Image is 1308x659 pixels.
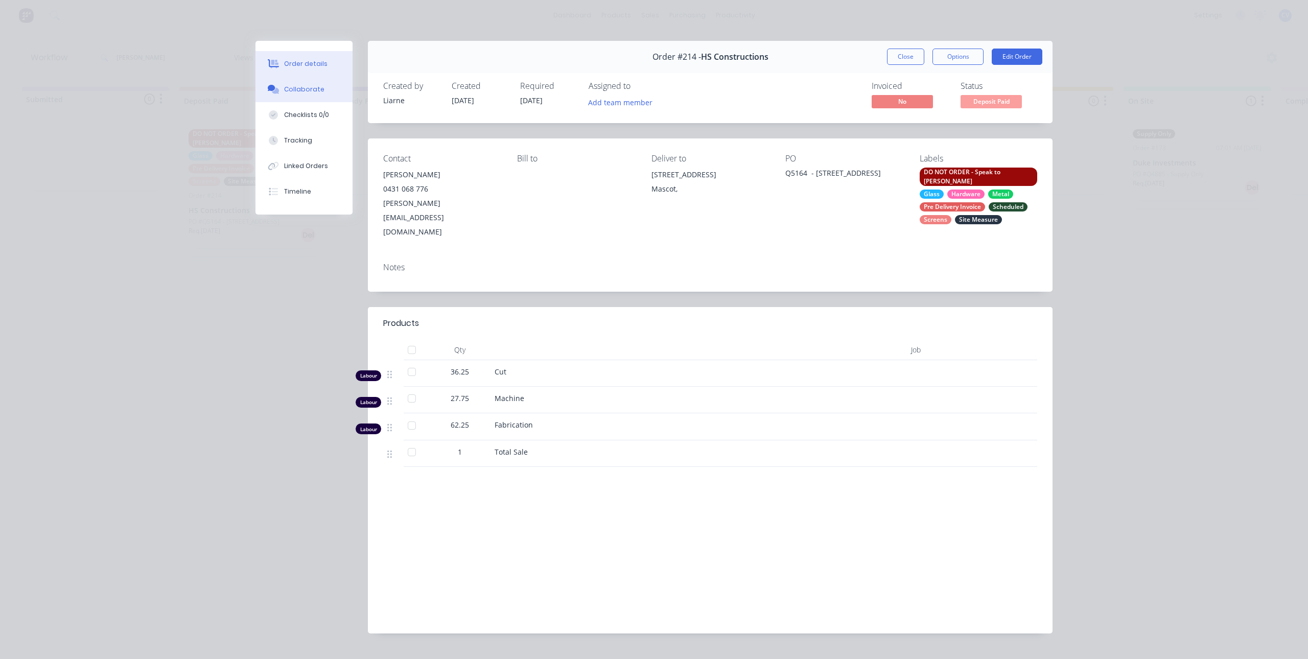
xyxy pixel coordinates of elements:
span: [DATE] [520,96,543,105]
div: 0431 068 776 [383,182,501,196]
div: Bill to [517,154,635,163]
div: Qty [429,340,491,360]
span: Machine [495,393,524,403]
button: Add team member [589,95,658,109]
div: PO [785,154,903,163]
button: Tracking [255,128,353,153]
div: Collaborate [284,85,324,94]
div: Contact [383,154,501,163]
div: Status [961,81,1037,91]
div: Q5164 - [STREET_ADDRESS] [785,168,903,182]
div: Labour [356,423,381,434]
span: 36.25 [451,366,469,377]
div: Site Measure [955,215,1002,224]
div: Job [848,340,925,360]
span: [DATE] [452,96,474,105]
div: Created [452,81,508,91]
span: 62.25 [451,419,469,430]
span: No [872,95,933,108]
span: 1 [458,446,462,457]
button: Checklists 0/0 [255,102,353,128]
div: [STREET_ADDRESS]Mascot, [651,168,769,200]
div: Labels [920,154,1037,163]
div: Deliver to [651,154,769,163]
button: Linked Orders [255,153,353,179]
div: Order details [284,59,328,68]
div: Liarne [383,95,439,106]
div: Tracking [284,136,312,145]
div: Metal [988,190,1013,199]
div: [PERSON_NAME] [383,168,501,182]
button: Deposit Paid [961,95,1022,110]
div: Labour [356,397,381,408]
div: Notes [383,263,1037,272]
div: Created by [383,81,439,91]
button: Add team member [583,95,658,109]
div: Pre Delivery Invoice [920,202,985,211]
div: Mascot, [651,182,769,196]
button: Edit Order [992,49,1042,65]
div: Assigned to [589,81,691,91]
div: Products [383,317,419,329]
span: Deposit Paid [961,95,1022,108]
div: Screens [920,215,951,224]
button: Timeline [255,179,353,204]
div: [PERSON_NAME][EMAIL_ADDRESS][DOMAIN_NAME] [383,196,501,239]
button: Close [887,49,924,65]
div: Required [520,81,576,91]
span: Cut [495,367,506,376]
span: Order #214 - [652,52,701,62]
div: Checklists 0/0 [284,110,329,120]
div: Hardware [947,190,985,199]
button: Options [932,49,984,65]
span: Fabrication [495,420,533,430]
div: Labour [356,370,381,381]
span: Total Sale [495,447,528,457]
div: [STREET_ADDRESS] [651,168,769,182]
div: Linked Orders [284,161,328,171]
button: Collaborate [255,77,353,102]
span: 27.75 [451,393,469,404]
button: Order details [255,51,353,77]
div: Timeline [284,187,311,196]
div: [PERSON_NAME]0431 068 776[PERSON_NAME][EMAIL_ADDRESS][DOMAIN_NAME] [383,168,501,239]
div: Scheduled [989,202,1027,211]
div: DO NOT ORDER - Speak to [PERSON_NAME] [920,168,1037,186]
div: Glass [920,190,944,199]
div: Invoiced [872,81,948,91]
span: HS Constructions [701,52,768,62]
